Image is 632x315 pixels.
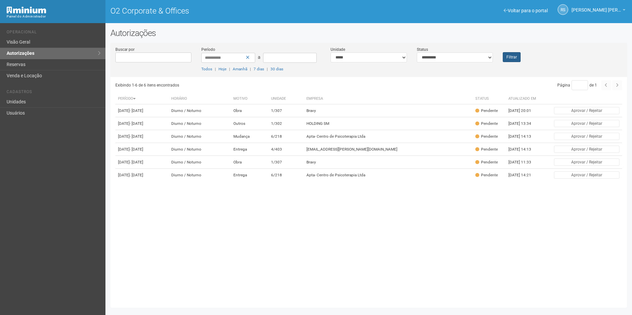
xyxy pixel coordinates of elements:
td: Bravy [304,104,473,117]
span: - [DATE] [130,160,143,164]
label: Período [201,47,215,52]
td: [DATE] [115,169,169,182]
td: [DATE] [115,156,169,169]
td: 1/307 [268,156,304,169]
td: [DATE] 14:21 [506,169,542,182]
div: Pendente [475,172,498,178]
label: Unidade [331,47,345,52]
td: Diurno / Noturno [169,156,231,169]
td: Diurno / Noturno [169,169,231,182]
td: [DATE] 11:33 [506,156,542,169]
th: Unidade [268,93,304,104]
th: Status [473,93,506,104]
th: Motivo [231,93,268,104]
td: Diurno / Noturno [169,130,231,143]
th: Empresa [304,93,473,104]
div: Pendente [475,134,498,139]
img: Minium [7,7,46,14]
span: - [DATE] [130,147,143,152]
td: [DATE] [115,117,169,130]
div: Exibindo 1-6 de 6 itens encontrados [115,80,367,90]
td: Mudança [231,130,268,143]
span: Rayssa Soares Ribeiro [572,1,621,13]
h1: O2 Corporate & Offices [110,7,364,15]
span: | [267,67,268,71]
a: 30 dias [270,67,283,71]
span: - [DATE] [130,173,143,177]
div: Pendente [475,147,498,152]
td: [DATE] 14:13 [506,143,542,156]
a: Hoje [218,67,226,71]
span: - [DATE] [130,121,143,126]
td: [DATE] [115,104,169,117]
li: Cadastros [7,89,100,96]
span: | [250,67,251,71]
button: Aprovar / Rejeitar [554,107,619,114]
a: [PERSON_NAME] [PERSON_NAME] [572,8,625,14]
td: Diurno / Noturno [169,143,231,156]
td: 6/218 [268,169,304,182]
label: Status [417,47,428,52]
td: 1/302 [268,117,304,130]
label: Buscar por [115,47,135,52]
button: Aprovar / Rejeitar [554,158,619,166]
td: 4/403 [268,143,304,156]
td: Entrega [231,169,268,182]
th: Período [115,93,169,104]
h2: Autorizações [110,28,627,38]
a: Amanhã [233,67,247,71]
div: Painel do Administrador [7,14,100,19]
td: Outros [231,117,268,130]
td: [DATE] 13:34 [506,117,542,130]
span: | [229,67,230,71]
span: - [DATE] [130,134,143,139]
button: Aprovar / Rejeitar [554,120,619,127]
span: Página de 1 [557,83,597,87]
button: Aprovar / Rejeitar [554,171,619,179]
td: Apta- Centro de Psicoterapia Ltda [304,130,473,143]
span: a [258,54,260,60]
div: Pendente [475,121,498,126]
td: [DATE] 14:13 [506,130,542,143]
button: Filtrar [503,52,521,62]
button: Aprovar / Rejeitar [554,133,619,140]
td: HOLDING SM [304,117,473,130]
td: 6/218 [268,130,304,143]
th: Horário [169,93,231,104]
div: Pendente [475,159,498,165]
span: | [215,67,216,71]
td: Bravy [304,156,473,169]
li: Operacional [7,30,100,37]
a: 7 dias [254,67,264,71]
td: Obra [231,104,268,117]
div: Pendente [475,108,498,114]
span: - [DATE] [130,108,143,113]
th: Atualizado em [506,93,542,104]
td: [DATE] [115,143,169,156]
a: Voltar para o portal [504,8,548,13]
td: Apta- Centro de Psicoterapia Ltda [304,169,473,182]
td: 1/307 [268,104,304,117]
button: Aprovar / Rejeitar [554,146,619,153]
td: [EMAIL_ADDRESS][PERSON_NAME][DOMAIN_NAME] [304,143,473,156]
td: Diurno / Noturno [169,117,231,130]
td: [DATE] [115,130,169,143]
td: Diurno / Noturno [169,104,231,117]
a: Todos [201,67,212,71]
a: RS [558,4,568,15]
td: [DATE] 20:01 [506,104,542,117]
td: Entrega [231,143,268,156]
td: Obra [231,156,268,169]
